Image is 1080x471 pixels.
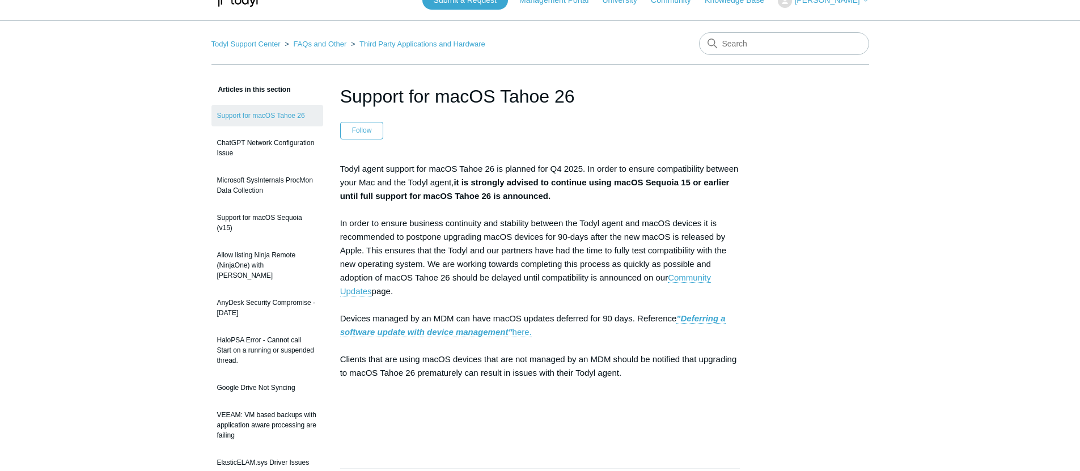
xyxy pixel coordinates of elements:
h1: Support for macOS Tahoe 26 [340,83,740,110]
a: FAQs and Other [293,40,346,48]
a: Todyl Support Center [211,40,281,48]
a: ChatGPT Network Configuration Issue [211,132,323,164]
strong: "Deferring a software update with device management" [340,313,726,337]
span: Articles in this section [211,86,291,94]
a: VEEAM: VM based backups with application aware processing are failing [211,404,323,446]
a: HaloPSA Error - Cannot call Start on a running or suspended thread. [211,329,323,371]
a: Third Party Applications and Hardware [359,40,485,48]
a: "Deferring a software update with device management"here. [340,313,726,337]
li: Third Party Applications and Hardware [349,40,485,48]
a: Community Updates [340,273,711,296]
strong: it is strongly advised to continue using macOS Sequoia 15 or earlier until full support for macOS... [340,177,730,201]
a: Google Drive Not Syncing [211,377,323,398]
a: Support for macOS Tahoe 26 [211,105,323,126]
a: AnyDesk Security Compromise - [DATE] [211,292,323,324]
a: Support for macOS Sequoia (v15) [211,207,323,239]
a: Microsoft SysInternals ProcMon Data Collection [211,169,323,201]
a: Allow listing Ninja Remote (NinjaOne) with [PERSON_NAME] [211,244,323,286]
input: Search [699,32,869,55]
li: Todyl Support Center [211,40,283,48]
button: Follow Article [340,122,384,139]
li: FAQs and Other [282,40,349,48]
p: Todyl agent support for macOS Tahoe 26 is planned for Q4 2025. In order to ensure compatibility b... [340,162,740,434]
